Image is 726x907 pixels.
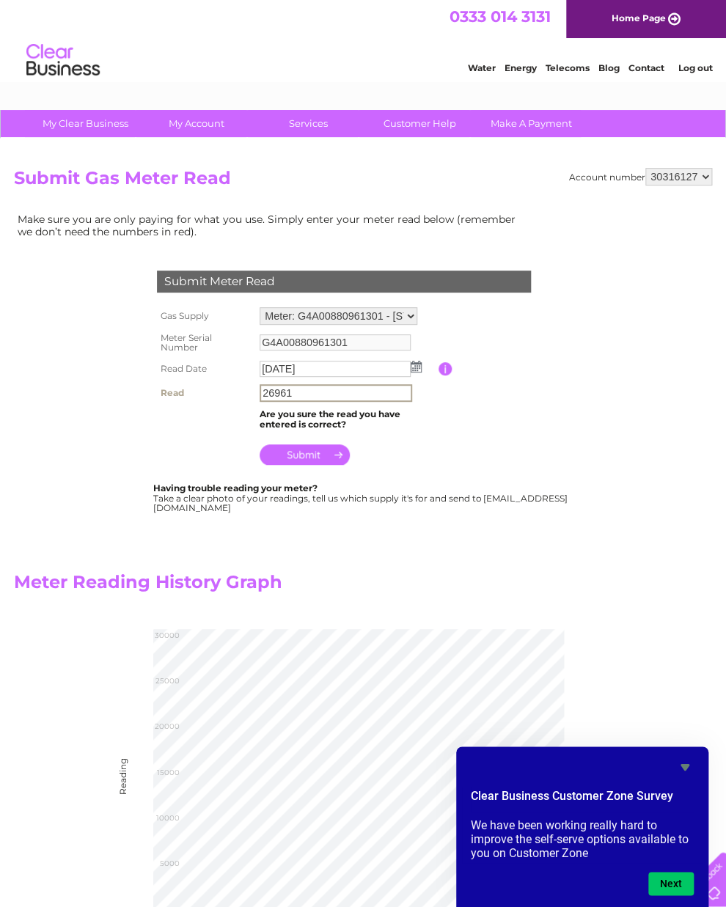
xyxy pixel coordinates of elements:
[153,482,318,493] b: Having trouble reading your meter?
[118,782,128,794] div: Reading
[678,62,712,73] a: Log out
[153,357,256,381] th: Read Date
[18,8,711,71] div: Clear Business is a trading name of Verastar Limited (registered in [GEOGRAPHIC_DATA] No. 3667643...
[26,38,100,83] img: logo.png
[471,758,694,895] div: Clear Business Customer Zone Survey
[471,110,592,137] a: Make A Payment
[471,818,694,860] p: We have been working really hard to improve the self-serve options available to you on Customer Zone
[153,483,570,513] div: Take a clear photo of your readings, tell us which supply it's for and send to [EMAIL_ADDRESS][DO...
[256,405,439,433] td: Are you sure the read you have entered is correct?
[14,210,527,240] td: Make sure you are only paying for what you use. Simply enter your meter read below (remember we d...
[248,110,369,137] a: Services
[439,362,452,375] input: Information
[359,110,480,137] a: Customer Help
[676,758,694,776] button: Hide survey
[157,271,531,293] div: Submit Meter Read
[153,328,256,358] th: Meter Serial Number
[468,62,496,73] a: Water
[14,168,712,196] h2: Submit Gas Meter Read
[471,787,694,812] h2: Clear Business Customer Zone Survey
[598,62,620,73] a: Blog
[14,572,527,600] h2: Meter Reading History Graph
[569,168,712,186] div: Account number
[260,444,350,465] input: Submit
[411,361,422,372] img: ...
[25,110,146,137] a: My Clear Business
[136,110,257,137] a: My Account
[450,7,551,26] a: 0333 014 3131
[628,62,664,73] a: Contact
[546,62,590,73] a: Telecoms
[648,872,694,895] button: Next question
[505,62,537,73] a: Energy
[153,381,256,405] th: Read
[153,304,256,328] th: Gas Supply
